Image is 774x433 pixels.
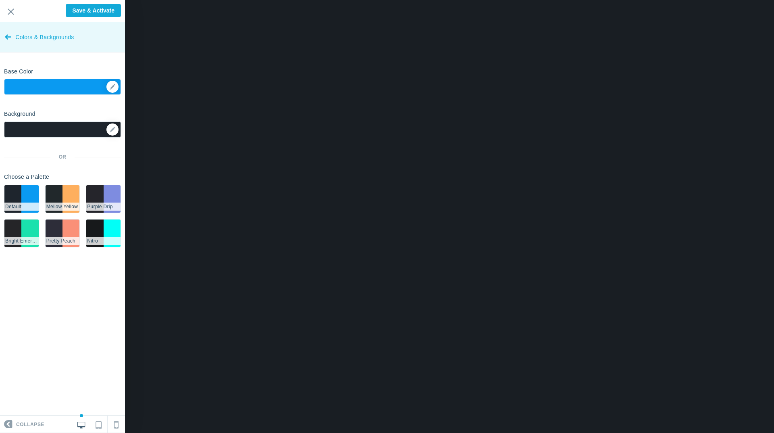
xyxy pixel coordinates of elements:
[86,220,103,247] li: #17191b
[86,203,121,211] li: Purple Drip
[62,185,79,213] li: #feaf5e
[21,220,38,247] li: #1ae1ad
[4,173,121,181] p: Choose a Palette
[15,22,74,52] span: Colors & Backgrounds
[46,185,62,213] li: #21282b
[21,185,38,213] li: #0a9af1
[4,203,39,211] li: Default
[86,185,103,213] li: #25252b
[4,237,39,245] li: Bright Emerald
[62,220,79,247] li: #fa9077
[104,220,121,247] li: #01fff7
[104,185,121,213] li: #7e8ce0
[66,4,121,17] input: Save & Activate
[46,203,80,211] li: Mellow Yellow
[4,69,33,75] h6: Base Color
[16,416,44,433] span: Collapse
[46,237,80,245] li: Pretty Peach
[4,220,21,247] li: #252528
[50,154,75,161] span: OR
[46,220,62,247] li: #2d2d39
[86,237,121,245] li: Nitro
[4,79,121,99] div: ▼
[4,185,21,213] li: #1e252d
[4,111,35,117] h6: Background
